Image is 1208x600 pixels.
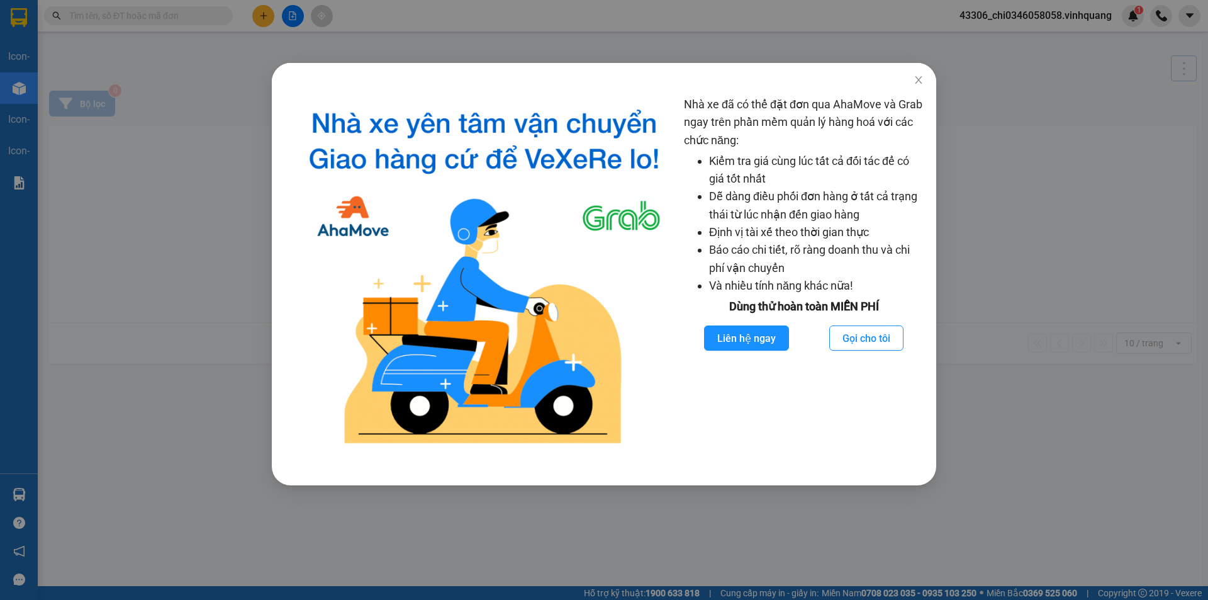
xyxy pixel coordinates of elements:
[709,241,924,277] li: Báo cáo chi tiết, rõ ràng doanh thu và chi phí vận chuyển
[829,325,903,351] button: Gọi cho tôi
[704,325,789,351] button: Liên hệ ngay
[709,224,924,241] li: Định vị tài xế theo thời gian thực
[842,331,890,346] span: Gọi cho tôi
[914,75,924,85] span: close
[709,152,924,188] li: Kiểm tra giá cùng lúc tất cả đối tác để có giá tốt nhất
[901,63,936,98] button: Close
[684,96,924,454] div: Nhà xe đã có thể đặt đơn qua AhaMove và Grab ngay trên phần mềm quản lý hàng hoá với các chức năng:
[684,298,924,315] div: Dùng thử hoàn toàn MIỄN PHÍ
[709,277,924,295] li: Và nhiều tính năng khác nữa!
[709,188,924,224] li: Dễ dàng điều phối đơn hàng ở tất cả trạng thái từ lúc nhận đến giao hàng
[717,331,776,346] span: Liên hệ ngay
[294,96,674,454] img: logo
